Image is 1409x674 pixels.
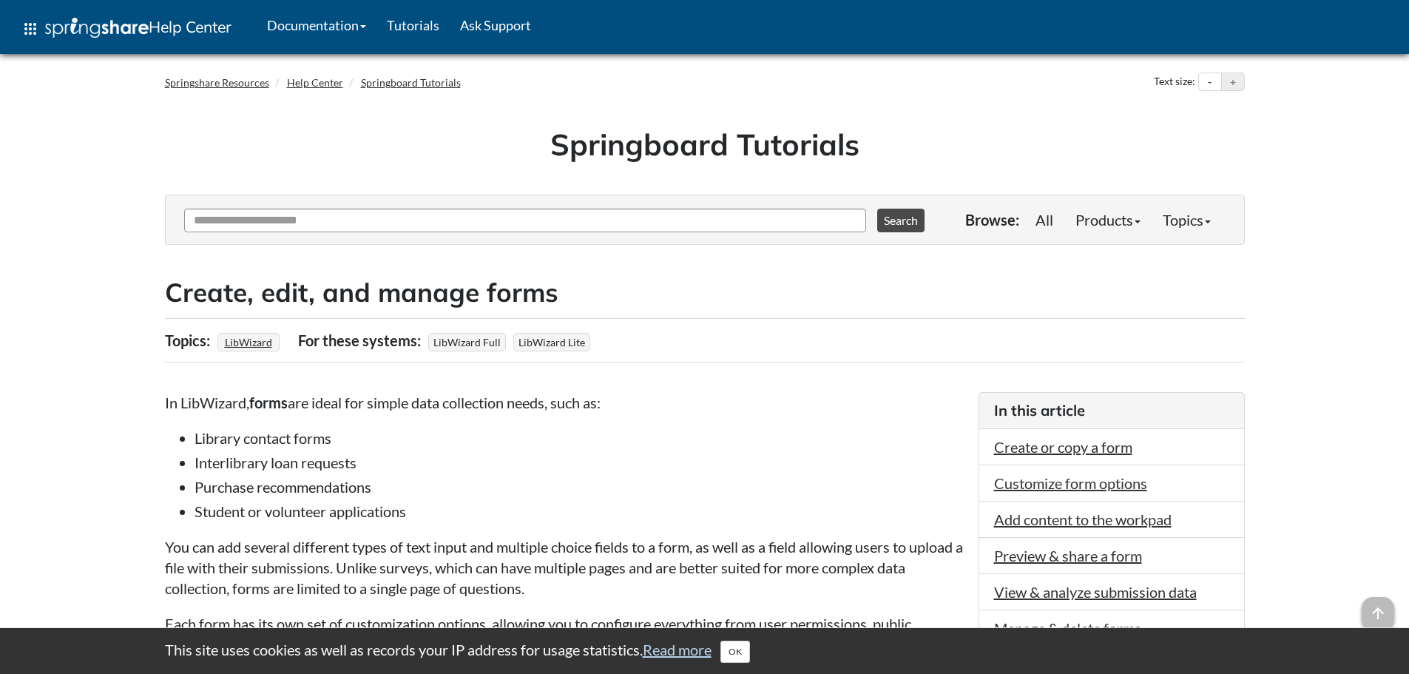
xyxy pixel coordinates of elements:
a: Help Center [287,76,343,89]
a: Tutorials [376,7,450,44]
li: Interlibrary loan requests [195,452,964,473]
span: Help Center [149,17,232,36]
button: Decrease text size [1199,73,1221,91]
a: Documentation [257,7,376,44]
a: Create or copy a form [994,438,1132,456]
a: Preview & share a form [994,547,1142,565]
a: LibWizard [223,331,274,353]
a: Read more [643,641,712,658]
span: LibWizard Lite [513,333,590,351]
li: Student or volunteer applications [195,501,964,522]
div: Topics: [165,326,214,354]
a: Add content to the workpad [994,510,1172,528]
a: Customize form options [994,474,1147,492]
a: Manage & delete forms [994,619,1141,637]
h3: In this article [994,400,1229,421]
a: Springboard Tutorials [361,76,461,89]
h2: Create, edit, and manage forms [165,274,1245,311]
a: View & analyze submission data [994,583,1197,601]
strong: forms [249,394,288,411]
button: Close [720,641,750,663]
h1: Springboard Tutorials [176,124,1234,165]
a: Ask Support [450,7,541,44]
p: In LibWizard, are ideal for simple data collection needs, such as: [165,392,964,413]
button: Search [877,209,925,232]
p: You can add several different types of text input and multiple choice fields to a form, as well a... [165,536,964,599]
p: Browse: [965,209,1019,230]
div: This site uses cookies as well as records your IP address for usage statistics. [150,639,1260,663]
div: For these systems: [298,326,425,354]
span: arrow_upward [1362,597,1394,630]
img: Springshare [45,18,149,38]
a: Products [1064,205,1152,235]
a: Springshare Resources [165,76,269,89]
li: Purchase recommendations [195,476,964,497]
a: Topics [1152,205,1222,235]
button: Increase text size [1222,73,1244,91]
span: LibWizard Full [428,333,506,351]
a: arrow_upward [1362,599,1394,616]
a: All [1024,205,1064,235]
a: apps Help Center [11,7,242,51]
li: Library contact forms [195,428,964,448]
span: apps [21,20,39,38]
div: Text size: [1151,73,1198,92]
